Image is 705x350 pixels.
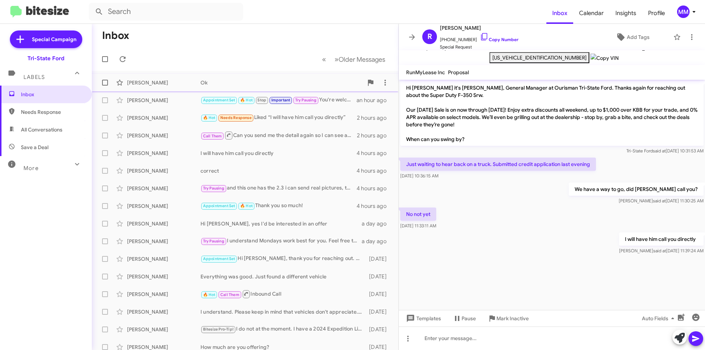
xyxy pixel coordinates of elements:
span: Stop [257,98,266,102]
div: Inbound Call [200,289,365,299]
span: 🔥 Hot [203,292,216,297]
input: Search [89,3,243,21]
a: Copy Number [480,37,518,42]
div: 4 hours ago [357,202,393,210]
div: [PERSON_NAME] [127,132,200,139]
div: [DATE] [365,308,393,315]
span: Needs Response [21,108,83,116]
div: [PERSON_NAME] [127,291,200,298]
span: 🔥 Hot [203,115,216,120]
span: [DATE] 11:33:11 AM [400,223,436,228]
a: Calendar [573,3,610,24]
span: Save a Deal [21,144,48,151]
span: Appointment Set [203,203,235,208]
button: Next [330,52,390,67]
span: [DATE] 10:36:15 AM [400,173,438,178]
div: [PERSON_NAME] [127,149,200,157]
span: [PHONE_NUMBER] [440,32,518,43]
p: We have a way to go, did [PERSON_NAME] call you? [569,183,704,196]
div: [PERSON_NAME] [127,202,200,210]
span: Templates [405,312,441,325]
div: 4 hours ago [357,149,393,157]
p: Hi [PERSON_NAME] it's [PERSON_NAME], General Manager at Ourisman Tri-State Ford. Thanks again for... [400,81,704,146]
span: Bitesize Pro-Tip! [203,327,234,332]
div: [PERSON_NAME] [127,114,200,122]
span: Inbox [21,91,83,98]
nav: Page navigation example [318,52,390,67]
span: More [23,165,39,172]
span: Pause [462,312,476,325]
div: 4 hours ago [357,167,393,174]
span: » [335,55,339,64]
div: Tri-State Ford [28,55,64,62]
p: I will have him call you directly [619,232,704,246]
span: All Conversations [21,126,62,133]
img: Copy VIN [590,54,619,62]
button: MM [671,6,697,18]
span: said at [653,198,666,203]
a: Insights [610,3,642,24]
div: I understand Mondays work best for you. Feel free to reach out anytime if you see a vehicle you l... [200,237,362,245]
h1: Inbox [102,30,129,42]
div: 4 hours ago [357,185,393,192]
button: [US_VEHICLE_IDENTIFICATION_NUMBER] [489,52,589,63]
span: said at [653,148,666,154]
div: Hi [PERSON_NAME], yes I'd be interested in an offer [200,220,362,227]
div: [PERSON_NAME] [127,220,200,227]
div: 2 hours ago [357,132,393,139]
div: Ok [200,79,363,86]
p: Just waiting to hear back on a truck. Submitted credit application last evening [400,158,596,171]
button: Add Tags [594,30,670,44]
button: Previous [318,52,330,67]
span: Call Them [203,134,222,138]
span: Try Pausing [203,239,224,243]
div: a day ago [362,220,393,227]
span: Proposal [448,69,469,76]
span: [PERSON_NAME] [DATE] 11:39:24 AM [619,248,704,253]
span: Try Pausing [295,98,317,102]
a: Profile [642,3,671,24]
span: RunMyLease Inc [406,69,445,76]
a: Special Campaign [10,30,82,48]
span: Inbox [546,3,573,24]
div: Hi [PERSON_NAME], thank you for reaching out. Everything went very well. I've been in contact wit... [200,255,365,263]
span: Labels [23,74,45,80]
div: [PERSON_NAME] [127,185,200,192]
button: Templates [399,312,447,325]
span: R [427,31,432,43]
div: [PERSON_NAME] [127,308,200,315]
span: Call Them [220,292,239,297]
div: [DATE] [365,326,393,333]
div: [PERSON_NAME] [127,97,200,104]
div: You're welcome. Just let me know! [200,96,357,104]
div: Everything was good. Just found a different vehicle [200,273,365,280]
span: Add Tags [627,30,650,44]
span: Important [271,98,290,102]
span: 🔥 Hot [240,98,253,102]
span: [PERSON_NAME] [440,24,518,32]
button: Auto Fields [636,312,683,325]
span: said at [653,248,666,253]
div: a day ago [362,238,393,245]
div: [PERSON_NAME] [127,255,200,263]
span: Needs Response [220,115,252,120]
div: [PERSON_NAME] [127,167,200,174]
span: Mark Inactive [496,312,529,325]
div: [PERSON_NAME] [127,79,200,86]
div: [DATE] [365,291,393,298]
div: Liked “I will have him call you directly” [200,113,357,122]
p: No not yet [400,208,436,221]
span: [PERSON_NAME] [DATE] 11:30:25 AM [619,198,704,203]
button: Mark Inactive [482,312,535,325]
div: 2 hours ago [357,114,393,122]
div: [DATE] [365,273,393,280]
div: [PERSON_NAME] [127,326,200,333]
span: Appointment Set [203,256,235,261]
span: Special Campaign [32,36,76,43]
div: I will have him call you directly [200,149,357,157]
span: Appointment Set [203,98,235,102]
div: [PERSON_NAME] [127,238,200,245]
